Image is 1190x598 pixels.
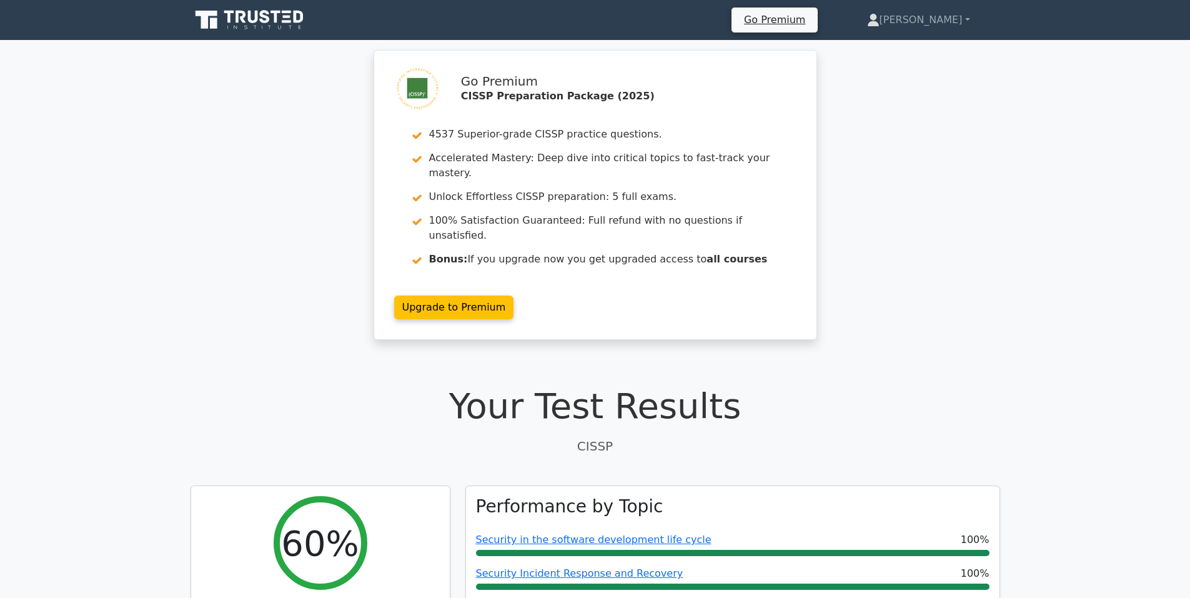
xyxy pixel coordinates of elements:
[476,567,683,579] a: Security Incident Response and Recovery
[476,534,712,546] a: Security in the software development life cycle
[191,385,1000,427] h1: Your Test Results
[961,566,989,581] span: 100%
[837,7,1000,32] a: [PERSON_NAME]
[476,496,663,517] h3: Performance by Topic
[961,532,989,547] span: 100%
[281,522,359,564] h2: 60%
[191,437,1000,456] p: CISSP
[736,11,813,28] a: Go Premium
[394,296,514,319] a: Upgrade to Premium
